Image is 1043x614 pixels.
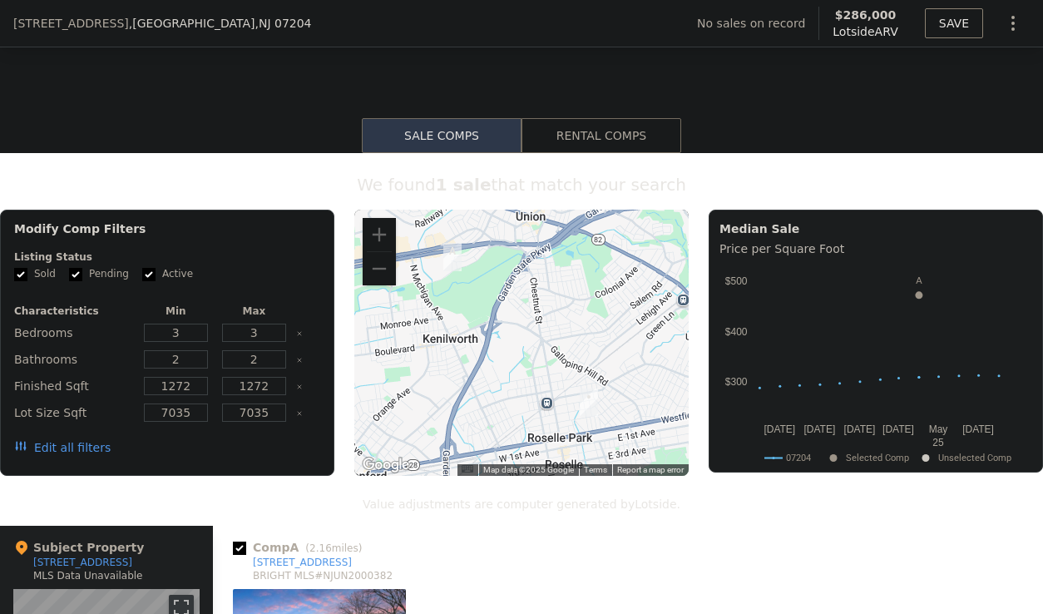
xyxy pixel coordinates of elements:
text: A [916,275,922,285]
div: Max [218,305,289,318]
input: Sold [14,268,27,281]
button: SAVE [925,8,983,38]
div: Modify Comp Filters [14,220,320,250]
text: $500 [725,275,748,287]
a: Report a map error [617,465,684,474]
div: Min [140,305,211,318]
text: 25 [932,437,944,448]
label: Active [142,267,193,281]
strong: 1 sale [436,175,492,195]
div: [STREET_ADDRESS] [33,556,132,569]
a: Terms (opens in new tab) [584,465,607,474]
button: Zoom out [363,252,396,285]
img: Google [358,454,413,476]
text: 07204 [786,453,811,463]
div: Subject Property [13,539,144,556]
text: [DATE] [882,423,914,435]
div: Finished Sqft [14,374,133,398]
span: , NJ 07204 [255,17,311,30]
span: , [GEOGRAPHIC_DATA] [129,15,312,32]
div: Bedrooms [14,321,133,344]
button: Show Options [996,7,1030,40]
label: Sold [14,267,56,281]
button: Zoom in [363,218,396,251]
div: BRIGHT MLS # NJUN2000382 [253,569,393,582]
div: Median Sale [719,220,1032,237]
div: [STREET_ADDRESS] [253,556,352,569]
span: Map data ©2025 Google [483,465,574,474]
div: 971 Redwood Pl [443,243,462,271]
label: Pending [69,267,129,281]
text: $300 [725,376,748,388]
div: Price per Square Foot [719,237,1032,260]
span: ( miles) [299,542,368,554]
text: [DATE] [844,423,876,435]
button: Rental Comps [521,118,681,153]
div: Bathrooms [14,348,133,371]
span: 2.16 [309,542,332,554]
button: Keyboard shortcuts [462,465,473,473]
div: Characteristics [14,305,133,318]
button: Sale Comps [362,118,521,153]
text: Selected Comp [846,453,909,463]
button: Edit all filters [14,439,111,456]
a: [STREET_ADDRESS] [233,556,352,569]
div: Listing Status [14,250,320,264]
span: $286,000 [835,8,897,22]
text: [DATE] [803,423,835,435]
button: Clear [296,330,303,337]
svg: A chart. [719,260,1028,468]
div: 215 E Grant Ave [580,389,598,417]
button: Clear [296,384,303,390]
text: [DATE] [962,423,994,435]
text: Unselected Comp [938,453,1011,463]
button: Clear [296,410,303,417]
input: Active [142,268,156,281]
input: Pending [69,268,82,281]
button: Clear [296,357,303,364]
div: Lot Size Sqft [14,401,133,424]
div: No sales on record [697,15,818,32]
text: May [929,423,948,435]
div: MLS Data Unavailable [33,569,143,582]
span: [STREET_ADDRESS] [13,15,129,32]
span: Lotside ARV [833,23,897,40]
a: Open this area in Google Maps (opens a new window) [358,454,413,476]
div: Comp A [233,539,368,556]
text: $400 [725,326,748,338]
text: [DATE] [764,423,795,435]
